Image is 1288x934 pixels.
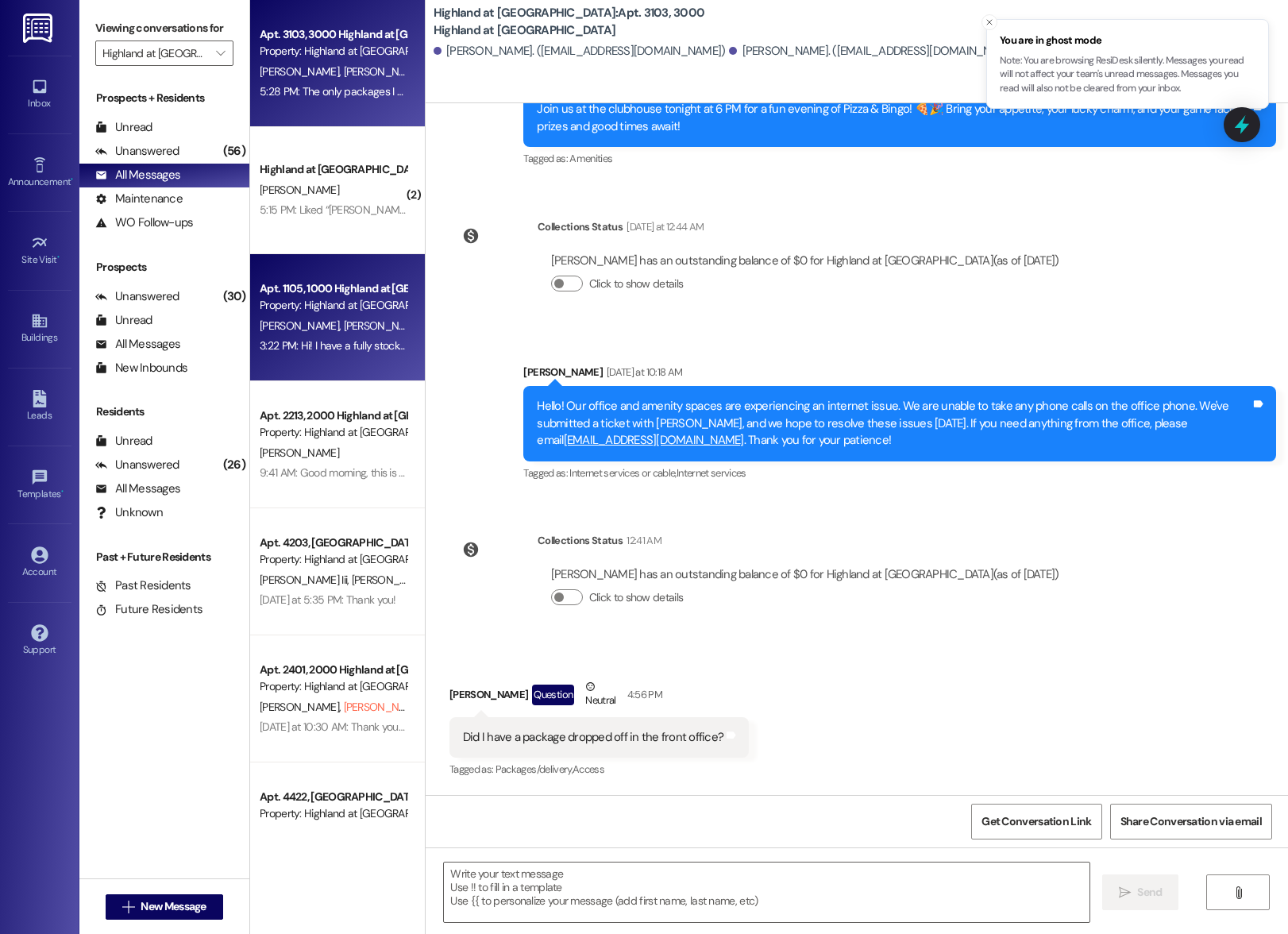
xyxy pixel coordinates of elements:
input: All communities [102,41,208,66]
div: (26) [219,453,249,477]
div: Property: Highland at [GEOGRAPHIC_DATA] [260,43,407,60]
a: Site Visit • [8,230,71,272]
a: Leads [8,385,71,428]
div: Apt. 3103, 3000 Highland at [GEOGRAPHIC_DATA] [260,26,407,43]
div: [PERSON_NAME]. ([EMAIL_ADDRESS][DOMAIN_NAME]) [729,43,1021,60]
div: Residents [79,403,249,420]
span: [PERSON_NAME] [352,573,431,587]
div: Maintenance [95,191,183,207]
div: Unknown [95,504,163,521]
a: Templates • [8,464,71,507]
div: 9:41 AM: Good morning, this is [PERSON_NAME] from Highland office. I am just reaching out to see ... [260,465,872,480]
div: Apt. 2401, 2000 Highland at [GEOGRAPHIC_DATA] [260,662,407,678]
button: Share Conversation via email [1110,804,1272,839]
span: [PERSON_NAME] [260,446,339,460]
a: [EMAIL_ADDRESS][DOMAIN_NAME] [564,432,744,448]
div: Apt. 2213, 2000 Highland at [GEOGRAPHIC_DATA] [260,407,407,424]
span: You are in ghost mode [1000,33,1255,48]
a: Inbox [8,73,71,116]
p: Note: You are browsing ResiDesk silently. Messages you read will not affect your team's unread me... [1000,54,1255,96]
div: WO Follow-ups [95,214,193,231]
span: [PERSON_NAME] [343,318,422,333]
span: [PERSON_NAME] [260,318,344,333]
div: [PERSON_NAME]. ([EMAIL_ADDRESS][DOMAIN_NAME]) [434,43,726,60]
span: Internet services or cable , [569,466,676,480]
div: (30) [219,284,249,309]
div: Unread [95,312,152,329]
div: [DATE] at 10:18 AM [603,364,682,380]
span: [PERSON_NAME] Iii [260,573,352,587]
i:  [122,901,134,913]
span: Access [573,762,604,776]
span: New Message [141,898,206,915]
span: Send [1137,884,1162,901]
div: Tagged as: [523,147,1276,170]
div: 3:22 PM: Hi! I have a fully stocked trailer and didn't sell as many as expected at this event. I ... [260,338,1089,353]
div: 12:41 AM [623,532,661,549]
div: 5:28 PM: The only packages I have seen have been for us at the office. I will be on the look out ... [260,84,871,98]
label: Viewing conversations for [95,16,233,41]
span: [PERSON_NAME] [343,64,422,79]
a: Account [8,542,71,585]
span: [PERSON_NAME] [260,64,344,79]
a: Buildings [8,307,71,350]
label: Click to show details [589,589,683,606]
div: Prospects [79,259,249,276]
div: Join us at the clubhouse tonight at 6 PM for a fun evening of Pizza & Bingo! 🍕🎉 Bring your appeti... [537,101,1251,135]
div: Tagged as: [449,758,749,781]
div: [DATE] at 5:35 PM: Thank you! [260,592,396,607]
div: 4:56 PM [623,686,662,703]
a: Support [8,619,71,662]
span: Internet services [677,466,746,480]
span: [PERSON_NAME] [260,700,344,714]
i:  [1232,886,1244,899]
div: Apt. 4203, [GEOGRAPHIC_DATA] at [GEOGRAPHIC_DATA] [260,535,407,551]
div: [DATE] at 12:44 AM [623,218,704,235]
label: Click to show details [589,276,683,292]
div: Highland at [GEOGRAPHIC_DATA] [260,161,407,178]
div: Unanswered [95,288,179,305]
div: Collections Status [538,218,623,235]
div: [PERSON_NAME] has an outstanding balance of $0 for Highland at [GEOGRAPHIC_DATA] (as of [DATE]) [551,566,1059,583]
div: Future Residents [95,601,202,618]
div: (56) [219,139,249,164]
button: New Message [106,894,223,920]
div: Unread [95,433,152,450]
span: • [71,174,73,185]
div: Past Residents [95,577,191,594]
div: Unread [95,119,152,136]
i:  [216,47,225,60]
div: Did I have a package dropped off in the front office? [463,729,723,746]
div: 5:15 PM: Liked “[PERSON_NAME] (Highland at [GEOGRAPHIC_DATA]): I will verify the price her and I'... [260,203,856,217]
div: Neutral [582,678,619,712]
button: Close toast [981,14,997,30]
i:  [1119,886,1131,899]
span: Amenities [569,152,612,165]
div: Property: Highland at [GEOGRAPHIC_DATA] [260,297,407,314]
div: Prospects + Residents [79,90,249,106]
span: [PERSON_NAME] (Opted Out) [343,700,479,714]
div: All Messages [95,481,180,497]
div: Collections Status [538,532,623,549]
div: Unanswered [95,457,179,473]
span: Share Conversation via email [1120,813,1262,830]
div: Property: Highland at [GEOGRAPHIC_DATA] [260,678,407,695]
div: Apt. 4422, [GEOGRAPHIC_DATA] at [GEOGRAPHIC_DATA] [260,789,407,805]
div: [PERSON_NAME] [523,364,1276,386]
div: Property: Highland at [GEOGRAPHIC_DATA] [260,805,407,822]
div: All Messages [95,336,180,353]
div: All Messages [95,167,180,183]
span: • [61,486,64,497]
div: Question [532,685,574,704]
span: [PERSON_NAME] [260,183,339,197]
div: Unanswered [95,143,179,160]
div: Property: Highland at [GEOGRAPHIC_DATA] [260,551,407,568]
button: Send [1102,874,1179,910]
div: [PERSON_NAME] [449,678,749,717]
div: Tagged as: [523,461,1276,484]
div: [DATE] at 10:30 AM: Thank you. You will no longer receive texts from this thread. Please reply wi... [260,720,1061,734]
span: • [57,252,60,263]
b: Highland at [GEOGRAPHIC_DATA]: Apt. 3103, 3000 Highland at [GEOGRAPHIC_DATA] [434,5,751,39]
button: Get Conversation Link [971,804,1101,839]
div: New Inbounds [95,360,187,376]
